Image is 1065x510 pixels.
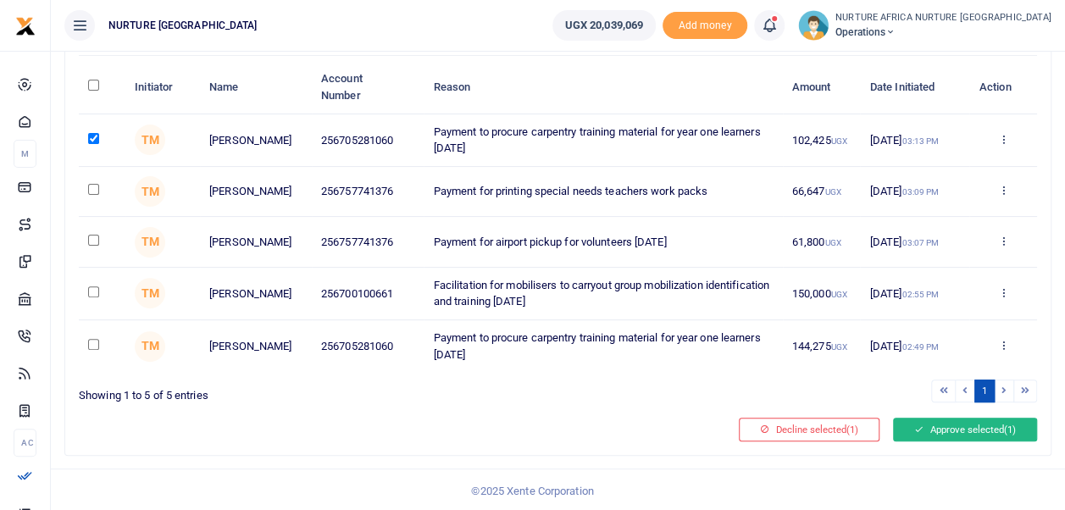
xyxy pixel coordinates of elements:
small: UGX [830,136,846,146]
img: profile-user [798,10,829,41]
span: Timothy Makumbi [135,331,165,362]
span: (1) [846,424,858,435]
td: 256705281060 [312,114,424,167]
li: Wallet ballance [546,10,663,41]
span: NURTURE [GEOGRAPHIC_DATA] [102,18,264,33]
td: Payment for printing special needs teachers work packs [424,167,782,217]
span: Timothy Makumbi [135,278,165,308]
a: logo-small logo-large logo-large [15,19,36,31]
td: 256757741376 [312,217,424,267]
th: Date Initiated: activate to sort column ascending [860,61,969,114]
a: profile-user NURTURE AFRICA NURTURE [GEOGRAPHIC_DATA] Operations [798,10,1051,41]
small: 03:07 PM [901,238,939,247]
td: 256757741376 [312,167,424,217]
li: Ac [14,429,36,457]
span: Operations [835,25,1051,40]
small: NURTURE AFRICA NURTURE [GEOGRAPHIC_DATA] [835,11,1051,25]
span: Timothy Makumbi [135,125,165,155]
span: UGX 20,039,069 [565,17,643,34]
span: Timothy Makumbi [135,227,165,258]
small: 03:09 PM [901,187,939,197]
td: 66,647 [783,167,861,217]
td: Payment for airport pickup for volunteers [DATE] [424,217,782,267]
a: 1 [974,380,995,402]
div: Showing 1 to 5 of 5 entries [79,378,552,404]
td: Facilitation for mobilisers to carryout group mobilization identification and training [DATE] [424,268,782,320]
li: Toup your wallet [663,12,747,40]
td: [DATE] [860,217,969,267]
th: : activate to sort column descending [79,61,125,114]
small: UGX [830,342,846,352]
td: 256705281060 [312,320,424,372]
button: Approve selected(1) [893,418,1037,441]
td: [PERSON_NAME] [200,114,312,167]
a: UGX 20,039,069 [552,10,656,41]
li: M [14,140,36,168]
th: Action: activate to sort column ascending [969,61,1037,114]
td: [PERSON_NAME] [200,167,312,217]
small: UGX [824,187,840,197]
img: logo-small [15,16,36,36]
td: 150,000 [783,268,861,320]
td: [DATE] [860,320,969,372]
span: Add money [663,12,747,40]
td: 61,800 [783,217,861,267]
td: [DATE] [860,167,969,217]
small: 02:49 PM [901,342,939,352]
th: Initiator: activate to sort column ascending [125,61,200,114]
button: Decline selected(1) [739,418,879,441]
td: [DATE] [860,114,969,167]
a: Add money [663,18,747,30]
td: 256700100661 [312,268,424,320]
td: [PERSON_NAME] [200,268,312,320]
th: Account Number: activate to sort column ascending [312,61,424,114]
small: UGX [824,238,840,247]
td: [PERSON_NAME] [200,217,312,267]
td: 144,275 [783,320,861,372]
small: 03:13 PM [901,136,939,146]
td: 102,425 [783,114,861,167]
td: [PERSON_NAME] [200,320,312,372]
td: Payment to procure carpentry training material for year one learners [DATE] [424,320,782,372]
span: Timothy Makumbi [135,176,165,207]
small: 02:55 PM [901,290,939,299]
td: [DATE] [860,268,969,320]
span: (1) [1004,424,1016,435]
td: Payment to procure carpentry training material for year one learners [DATE] [424,114,782,167]
small: UGX [830,290,846,299]
th: Reason: activate to sort column ascending [424,61,782,114]
th: Amount: activate to sort column ascending [783,61,861,114]
th: Name: activate to sort column ascending [200,61,312,114]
